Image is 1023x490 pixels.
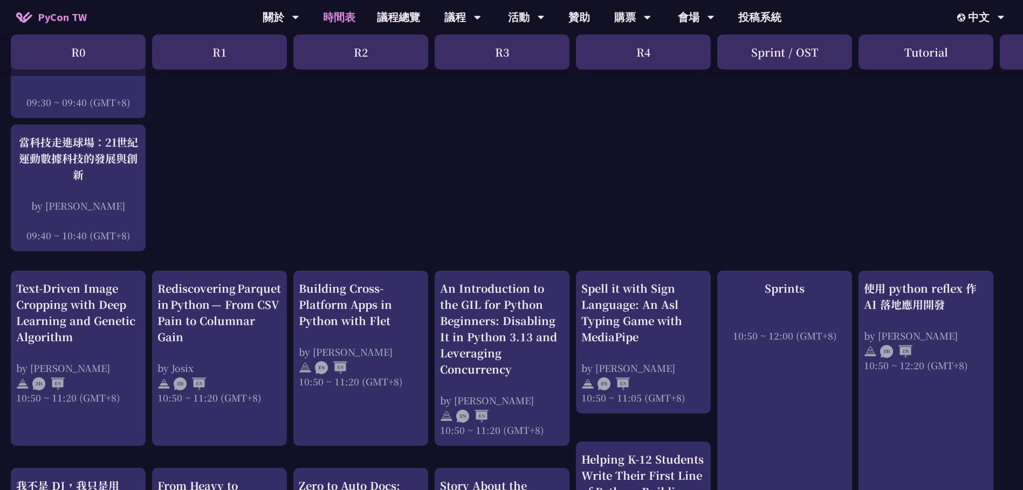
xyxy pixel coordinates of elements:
div: R0 [11,34,146,70]
img: ZHZH.38617ef.svg [880,345,912,358]
img: svg+xml;base64,PHN2ZyB4bWxucz0iaHR0cDovL3d3dy53My5vcmcvMjAwMC9zdmciIHdpZHRoPSIyNCIgaGVpZ2h0PSIyNC... [864,345,877,358]
img: svg+xml;base64,PHN2ZyB4bWxucz0iaHR0cDovL3d3dy53My5vcmcvMjAwMC9zdmciIHdpZHRoPSIyNCIgaGVpZ2h0PSIyNC... [157,377,170,390]
div: by [PERSON_NAME] [440,394,564,407]
a: Rediscovering Parquet in Python — From CSV Pain to Columnar Gain by Josix 10:50 ~ 11:20 (GMT+8) [157,280,282,404]
div: 10:50 ~ 11:20 (GMT+8) [157,391,282,404]
div: by [PERSON_NAME] [864,329,988,342]
span: PyCon TW [38,9,87,25]
img: svg+xml;base64,PHN2ZyB4bWxucz0iaHR0cDovL3d3dy53My5vcmcvMjAwMC9zdmciIHdpZHRoPSIyNCIgaGVpZ2h0PSIyNC... [299,361,312,374]
img: svg+xml;base64,PHN2ZyB4bWxucz0iaHR0cDovL3d3dy53My5vcmcvMjAwMC9zdmciIHdpZHRoPSIyNCIgaGVpZ2h0PSIyNC... [440,410,453,423]
div: by [PERSON_NAME] [299,345,423,358]
div: 09:40 ~ 10:40 (GMT+8) [16,229,140,242]
div: by Josix [157,361,282,375]
img: svg+xml;base64,PHN2ZyB4bWxucz0iaHR0cDovL3d3dy53My5vcmcvMjAwMC9zdmciIHdpZHRoPSIyNCIgaGVpZ2h0PSIyNC... [581,377,594,390]
div: Rediscovering Parquet in Python — From CSV Pain to Columnar Gain [157,280,282,345]
a: PyCon TW [5,4,98,31]
div: 當科技走進球場：21世紀運動數據科技的發展與創新 [16,134,140,183]
div: Text-Driven Image Cropping with Deep Learning and Genetic Algorithm [16,280,140,345]
div: Tutorial [859,34,993,70]
div: R1 [152,34,287,70]
a: An Introduction to the GIL for Python Beginners: Disabling It in Python 3.13 and Leveraging Concu... [440,280,564,437]
a: 使用 python reflex 作 AI 落地應用開發 by [PERSON_NAME] 10:50 ~ 12:20 (GMT+8) [864,280,988,372]
img: Locale Icon [957,13,968,22]
img: ZHEN.371966e.svg [32,377,65,390]
img: ENEN.5a408d1.svg [598,377,630,390]
div: R4 [576,34,711,70]
div: Sprints [723,280,847,296]
div: Sprint / OST [717,34,852,70]
img: Home icon of PyCon TW 2025 [16,12,32,23]
a: Text-Driven Image Cropping with Deep Learning and Genetic Algorithm by [PERSON_NAME] 10:50 ~ 11:2... [16,280,140,404]
div: Building Cross-Platform Apps in Python with Flet [299,280,423,329]
div: 10:50 ~ 12:20 (GMT+8) [864,358,988,372]
div: by [PERSON_NAME] [16,199,140,212]
div: R2 [293,34,428,70]
div: 使用 python reflex 作 AI 落地應用開發 [864,280,988,313]
div: 10:50 ~ 11:05 (GMT+8) [581,391,705,404]
a: Spell it with Sign Language: An Asl Typing Game with MediaPipe by [PERSON_NAME] 10:50 ~ 11:05 (GM... [581,280,705,404]
div: R3 [435,34,569,70]
div: An Introduction to the GIL for Python Beginners: Disabling It in Python 3.13 and Leveraging Concu... [440,280,564,377]
div: 10:50 ~ 11:20 (GMT+8) [16,391,140,404]
div: 10:50 ~ 11:20 (GMT+8) [440,423,564,437]
a: 當科技走進球場：21世紀運動數據科技的發展與創新 by [PERSON_NAME] 09:40 ~ 10:40 (GMT+8) [16,134,140,242]
div: 09:30 ~ 09:40 (GMT+8) [16,95,140,109]
a: Building Cross-Platform Apps in Python with Flet by [PERSON_NAME] 10:50 ~ 11:20 (GMT+8) [299,280,423,388]
img: svg+xml;base64,PHN2ZyB4bWxucz0iaHR0cDovL3d3dy53My5vcmcvMjAwMC9zdmciIHdpZHRoPSIyNCIgaGVpZ2h0PSIyNC... [16,377,29,390]
div: by [PERSON_NAME] [581,361,705,375]
div: Spell it with Sign Language: An Asl Typing Game with MediaPipe [581,280,705,345]
div: 10:50 ~ 12:00 (GMT+8) [723,329,847,342]
img: ZHEN.371966e.svg [174,377,206,390]
img: ENEN.5a408d1.svg [315,361,347,374]
div: by [PERSON_NAME] [16,361,140,375]
div: 10:50 ~ 11:20 (GMT+8) [299,375,423,388]
img: ENEN.5a408d1.svg [456,410,489,423]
